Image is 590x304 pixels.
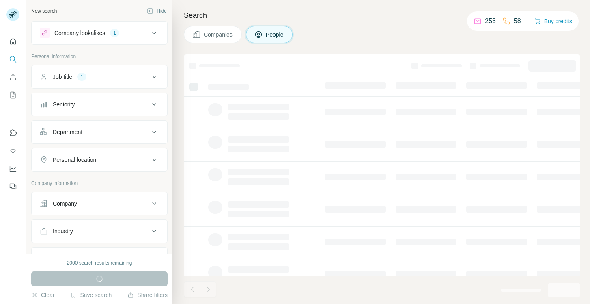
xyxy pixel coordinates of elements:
[6,88,19,102] button: My lists
[6,161,19,176] button: Dashboard
[6,52,19,67] button: Search
[53,200,77,208] div: Company
[184,10,580,21] h4: Search
[32,23,167,43] button: Company lookalikes1
[534,15,572,27] button: Buy credits
[53,227,73,235] div: Industry
[6,70,19,85] button: Enrich CSV
[32,221,167,241] button: Industry
[204,30,233,39] span: Companies
[6,34,19,49] button: Quick start
[31,180,168,187] p: Company information
[127,291,168,299] button: Share filters
[110,29,119,37] div: 1
[6,179,19,194] button: Feedback
[141,5,172,17] button: Hide
[6,126,19,140] button: Use Surfe on LinkedIn
[266,30,284,39] span: People
[32,249,167,269] button: HQ location
[31,291,54,299] button: Clear
[32,95,167,114] button: Seniority
[32,67,167,87] button: Job title1
[32,150,167,169] button: Personal location
[32,194,167,213] button: Company
[32,122,167,142] button: Department
[77,73,86,80] div: 1
[31,53,168,60] p: Personal information
[514,16,521,26] p: 58
[31,7,57,15] div: New search
[6,143,19,158] button: Use Surfe API
[70,291,112,299] button: Save search
[53,100,75,109] div: Seniority
[53,73,72,81] div: Job title
[54,29,105,37] div: Company lookalikes
[53,156,96,164] div: Personal location
[53,128,82,136] div: Department
[67,259,132,267] div: 2000 search results remaining
[485,16,496,26] p: 253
